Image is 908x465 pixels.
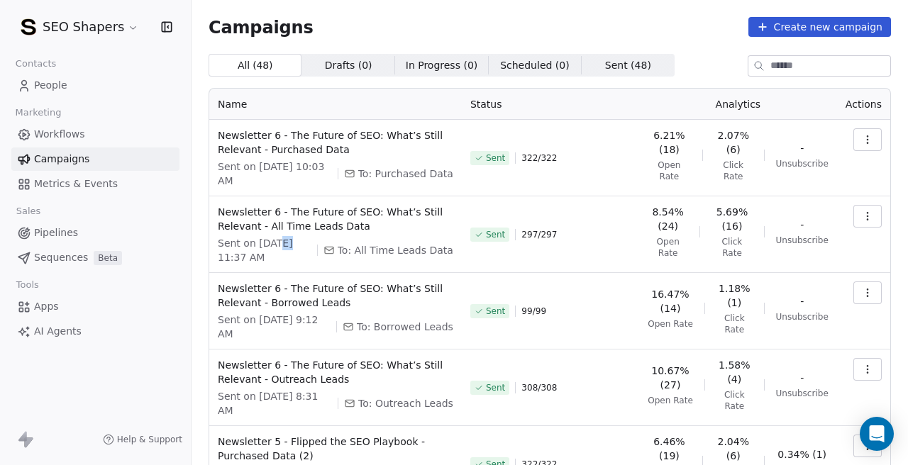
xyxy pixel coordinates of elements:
[34,78,67,93] span: People
[462,89,639,120] th: Status
[716,313,753,335] span: Click Rate
[648,159,691,182] span: Open Rate
[521,152,557,164] span: 322 / 322
[11,123,179,146] a: Workflows
[34,299,59,314] span: Apps
[716,281,753,310] span: 1.18% (1)
[837,89,890,120] th: Actions
[34,177,118,191] span: Metrics & Events
[486,152,505,164] span: Sent
[10,274,45,296] span: Tools
[712,205,753,233] span: 5.69% (16)
[34,127,85,142] span: Workflows
[218,389,332,418] span: Sent on [DATE] 8:31 AM
[34,152,89,167] span: Campaigns
[11,74,179,97] a: People
[325,58,372,73] span: Drafts ( 0 )
[486,382,505,393] span: Sent
[358,167,453,181] span: To: Purchased Data
[639,89,837,120] th: Analytics
[20,18,37,35] img: SEO-Shapers-Favicon.png
[357,320,453,334] span: To: Borrowed Leads
[17,15,142,39] button: SEO Shapers
[9,53,62,74] span: Contacts
[716,389,753,412] span: Click Rate
[648,205,689,233] span: 8.54% (24)
[117,434,182,445] span: Help & Support
[714,128,753,157] span: 2.07% (6)
[94,251,122,265] span: Beta
[648,236,689,259] span: Open Rate
[11,221,179,245] a: Pipelines
[43,18,124,36] span: SEO Shapers
[860,417,894,451] div: Open Intercom Messenger
[11,320,179,343] a: AI Agents
[103,434,182,445] a: Help & Support
[800,218,804,232] span: -
[714,159,753,182] span: Click Rate
[776,388,829,399] span: Unsubscribe
[218,313,331,341] span: Sent on [DATE] 9:12 AM
[716,358,753,386] span: 1.58% (4)
[406,58,478,73] span: In Progress ( 0 )
[486,306,505,317] span: Sent
[11,172,179,196] a: Metrics & Events
[218,159,332,188] span: Sent on [DATE] 10:03 AM
[11,246,179,269] a: SequencesBeta
[218,205,453,233] span: Newsletter 6 - The Future of SEO: What’s Still Relevant - All Time Leads Data
[648,128,691,157] span: 6.21% (18)
[648,364,693,392] span: 10.67% (27)
[358,396,453,410] span: To: Outreach Leads
[11,147,179,171] a: Campaigns
[10,201,47,222] span: Sales
[748,17,891,37] button: Create new campaign
[800,294,804,308] span: -
[218,358,453,386] span: Newsletter 6 - The Future of SEO: What’s Still Relevant - Outreach Leads
[338,243,453,257] span: To: All Time Leads Data
[776,235,829,246] span: Unsubscribe
[34,324,82,339] span: AI Agents
[218,281,453,310] span: Newsletter 6 - The Future of SEO: What’s Still Relevant - Borrowed Leads
[209,89,462,120] th: Name
[605,58,651,73] span: Sent ( 48 )
[712,236,753,259] span: Click Rate
[648,435,691,463] span: 6.46% (19)
[714,435,753,463] span: 2.04% (6)
[776,311,829,323] span: Unsubscribe
[521,306,546,317] span: 99 / 99
[776,158,829,169] span: Unsubscribe
[500,58,570,73] span: Scheduled ( 0 )
[648,287,693,315] span: 16.47% (14)
[800,141,804,155] span: -
[209,17,314,37] span: Campaigns
[800,371,804,385] span: -
[218,435,453,463] span: Newsletter 5 - Flipped the SEO Playbook - Purchased Data (2)
[218,128,453,157] span: Newsletter 6 - The Future of SEO: What’s Still Relevant - Purchased Data
[218,236,311,264] span: Sent on [DATE] 11:37 AM
[648,395,693,406] span: Open Rate
[521,382,557,393] span: 308 / 308
[34,250,88,265] span: Sequences
[486,229,505,240] span: Sent
[521,229,557,240] span: 297 / 297
[648,318,693,330] span: Open Rate
[34,225,78,240] span: Pipelines
[9,102,67,123] span: Marketing
[777,447,826,461] span: 0.34% (1)
[11,295,179,318] a: Apps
